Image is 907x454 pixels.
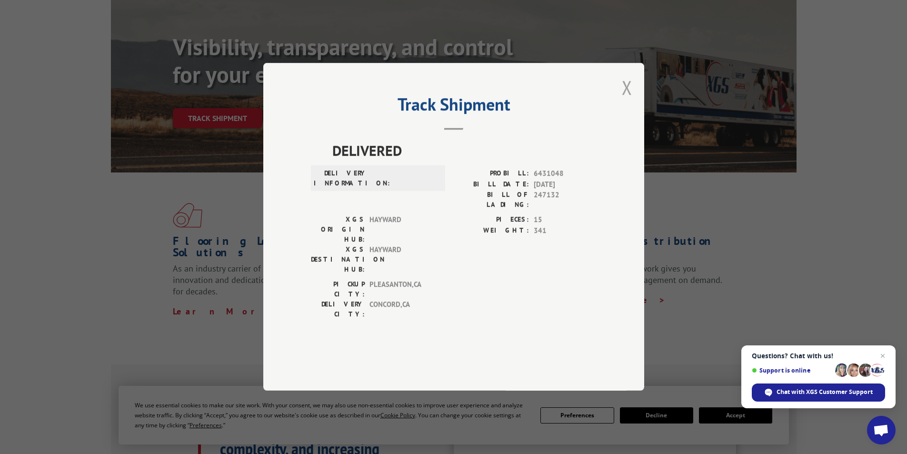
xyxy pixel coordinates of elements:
span: DELIVERED [332,140,597,161]
span: [DATE] [534,179,597,190]
div: Open chat [867,416,896,444]
button: Close modal [622,75,632,100]
label: DELIVERY CITY: [311,300,365,320]
label: WEIGHT: [454,225,529,236]
label: PIECES: [454,215,529,226]
h2: Track Shipment [311,98,597,116]
span: PLEASANTON , CA [369,280,434,300]
label: BILL OF LADING: [454,190,529,210]
label: DELIVERY INFORMATION: [314,169,368,189]
span: HAYWARD [369,215,434,245]
div: Chat with XGS Customer Support [752,383,885,402]
label: XGS DESTINATION HUB: [311,245,365,275]
span: Close chat [877,350,888,362]
span: Support is online [752,367,832,374]
span: 247132 [534,190,597,210]
label: PROBILL: [454,169,529,180]
label: BILL DATE: [454,179,529,190]
span: 341 [534,225,597,236]
span: Chat with XGS Customer Support [777,388,873,396]
span: 6431048 [534,169,597,180]
label: XGS ORIGIN HUB: [311,215,365,245]
label: PICKUP CITY: [311,280,365,300]
span: Questions? Chat with us! [752,352,885,360]
span: CONCORD , CA [369,300,434,320]
span: HAYWARD [369,245,434,275]
span: 15 [534,215,597,226]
